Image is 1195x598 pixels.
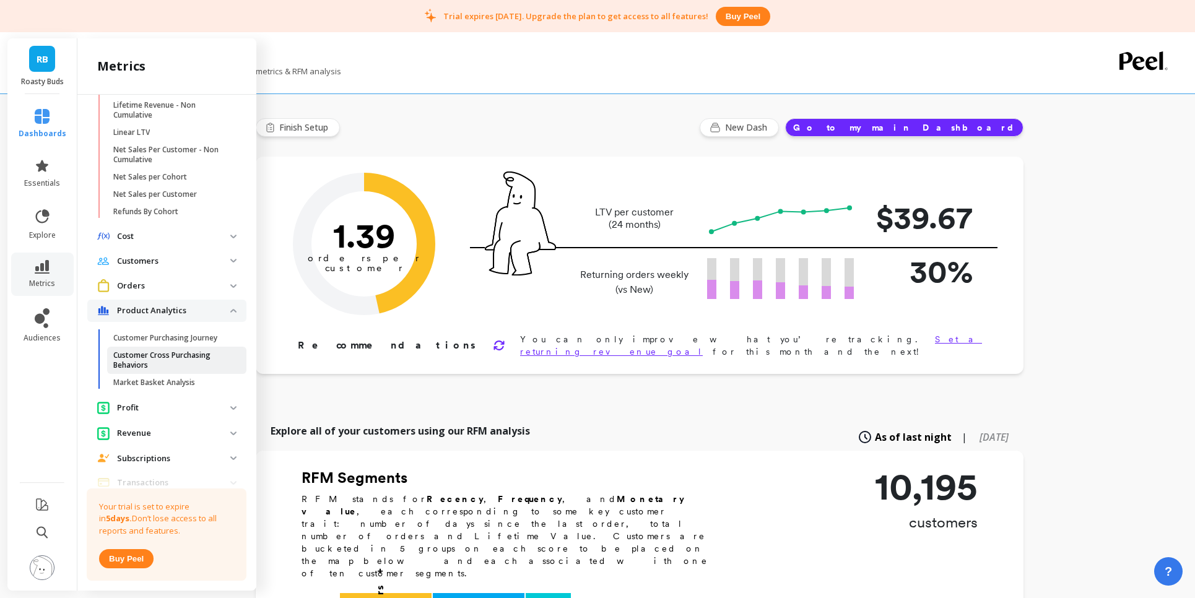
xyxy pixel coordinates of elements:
p: Customer Purchasing Journey [113,333,217,343]
span: Finish Setup [279,121,332,134]
img: navigation item icon [97,427,110,440]
p: Market Basket Analysis [113,378,195,388]
button: ? [1154,557,1183,586]
img: down caret icon [230,406,237,410]
img: profile picture [30,555,54,580]
img: down caret icon [230,284,237,288]
img: navigation item icon [97,232,110,240]
button: Buy peel [99,549,154,568]
img: down caret icon [230,235,237,238]
tspan: customer [325,262,404,274]
p: You can only improve what you’re tracking. for this month and the next! [520,333,984,358]
p: Orders [117,280,230,292]
img: navigation item icon [97,454,110,462]
p: Customer Cross Purchasing Behaviors [113,350,232,370]
img: down caret icon [230,456,237,460]
p: Trial expires [DATE]. Upgrade the plan to get access to all features! [443,11,708,22]
p: Explore all of your customers using our RFM analysis [271,423,530,438]
p: Revenue [117,427,230,440]
strong: 5 days. [106,513,132,524]
p: Your trial is set to expire in Don’t lose access to all reports and features. [99,501,234,537]
p: Net Sales per Cohort [113,172,187,182]
span: | [962,430,967,444]
p: Refunds By Cohort [113,207,178,217]
p: Returning orders weekly (vs New) [576,267,692,297]
span: [DATE] [980,430,1009,444]
img: navigation item icon [97,306,110,316]
span: RB [37,52,48,66]
p: Subscriptions [117,453,230,465]
img: navigation item icon [97,279,110,292]
button: Buy peel [716,7,770,26]
p: 10,195 [875,468,978,505]
span: dashboards [19,129,66,139]
button: New Dash [700,118,779,137]
p: RFM stands for , , and , each corresponding to some key customer trait: number of days since the ... [302,493,723,579]
p: Net Sales Per Customer - Non Cumulative [113,145,232,165]
span: audiences [24,333,61,343]
p: customers [875,513,978,532]
img: navigation item icon [97,478,110,487]
b: Frequency [498,494,562,504]
p: Net Sales per Customer [113,189,197,199]
p: Customers [117,255,230,267]
h2: RFM Segments [302,468,723,488]
p: Recommendations [298,338,478,353]
button: Go to my main Dashboard [785,118,1023,137]
h2: metrics [97,58,146,75]
img: down caret icon [230,309,237,313]
p: Profit [117,402,230,414]
span: essentials [24,178,60,188]
span: ? [1165,563,1172,580]
button: Finish Setup [256,118,340,137]
p: Transactions [117,477,230,489]
p: Linear LTV [113,128,150,137]
span: explore [29,230,56,240]
p: LTV per customer (24 months) [576,206,692,231]
p: Lifetime Revenue - Non Cumulative [113,100,232,120]
p: Roasty Buds [20,77,65,87]
img: navigation item icon [97,257,110,265]
img: pal seatted on line [485,171,556,275]
img: down caret icon [230,431,237,435]
text: 1.39 [333,215,395,256]
img: down caret icon [230,481,237,485]
img: down caret icon [230,259,237,262]
span: As of last night [875,430,952,444]
p: $39.67 [874,194,973,241]
img: navigation item icon [97,401,110,414]
span: New Dash [725,121,771,134]
tspan: orders per [308,253,420,264]
b: Recency [427,494,484,504]
p: Cost [117,230,230,243]
p: Product Analytics [117,305,230,317]
p: 30% [874,248,973,295]
span: metrics [29,279,55,288]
